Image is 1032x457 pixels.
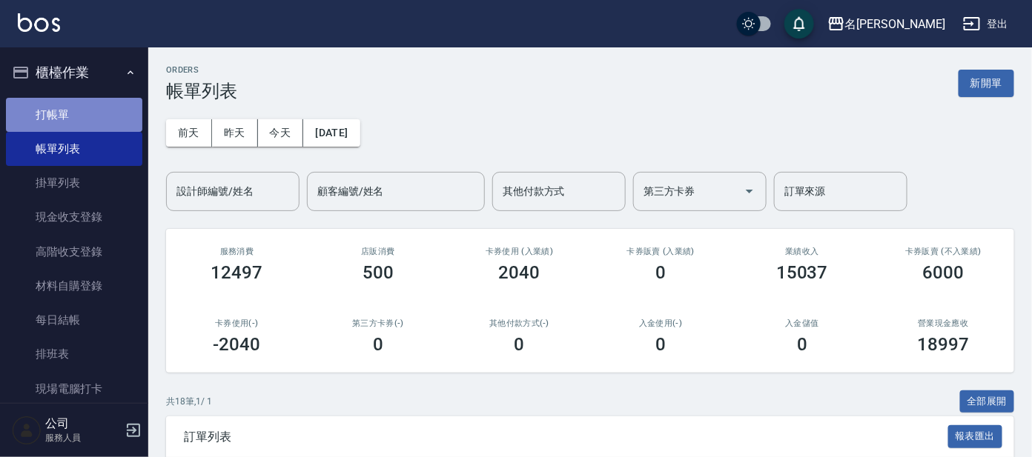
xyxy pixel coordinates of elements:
[959,76,1014,90] a: 新開單
[213,334,260,355] h3: -2040
[166,81,237,101] h3: 帳單列表
[212,119,258,147] button: 昨天
[166,65,237,75] h2: ORDERS
[738,179,761,203] button: Open
[6,337,142,371] a: 排班表
[797,334,807,355] h3: 0
[466,318,572,328] h2: 其他付款方式(-)
[363,262,394,283] h3: 500
[845,15,945,33] div: 名[PERSON_NAME]
[957,10,1014,38] button: 登出
[184,247,290,256] h3: 服務消費
[890,318,996,328] h2: 營業現金應收
[655,262,666,283] h3: 0
[166,119,212,147] button: 前天
[890,247,996,256] h2: 卡券販賣 (不入業績)
[6,166,142,200] a: 掛單列表
[499,262,540,283] h3: 2040
[258,119,304,147] button: 今天
[821,9,951,39] button: 名[PERSON_NAME]
[12,416,42,445] img: Person
[6,98,142,132] a: 打帳單
[18,13,60,32] img: Logo
[784,9,814,39] button: save
[184,430,948,444] span: 訂單列表
[923,262,965,283] h3: 6000
[6,372,142,406] a: 現場電腦打卡
[776,262,828,283] h3: 15037
[750,318,856,328] h2: 入金儲值
[45,416,121,431] h5: 公司
[184,318,290,328] h2: 卡券使用(-)
[918,334,970,355] h3: 18997
[948,425,1003,448] button: 報表匯出
[6,200,142,234] a: 現金收支登錄
[325,318,431,328] h2: 第三方卡券(-)
[948,429,1003,443] a: 報表匯出
[515,334,525,355] h3: 0
[6,53,142,92] button: 櫃檯作業
[655,334,666,355] h3: 0
[608,247,714,256] h2: 卡券販賣 (入業績)
[750,247,856,256] h2: 業績收入
[6,269,142,303] a: 材料自購登錄
[166,395,212,408] p: 共 18 筆, 1 / 1
[959,70,1014,97] button: 新開單
[466,247,572,256] h2: 卡券使用 (入業績)
[373,334,383,355] h3: 0
[608,318,714,328] h2: 入金使用(-)
[45,431,121,444] p: 服務人員
[325,247,431,256] h2: 店販消費
[6,235,142,269] a: 高階收支登錄
[960,390,1015,413] button: 全部展開
[6,303,142,337] a: 每日結帳
[303,119,360,147] button: [DATE]
[6,132,142,166] a: 帳單列表
[211,262,262,283] h3: 12497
